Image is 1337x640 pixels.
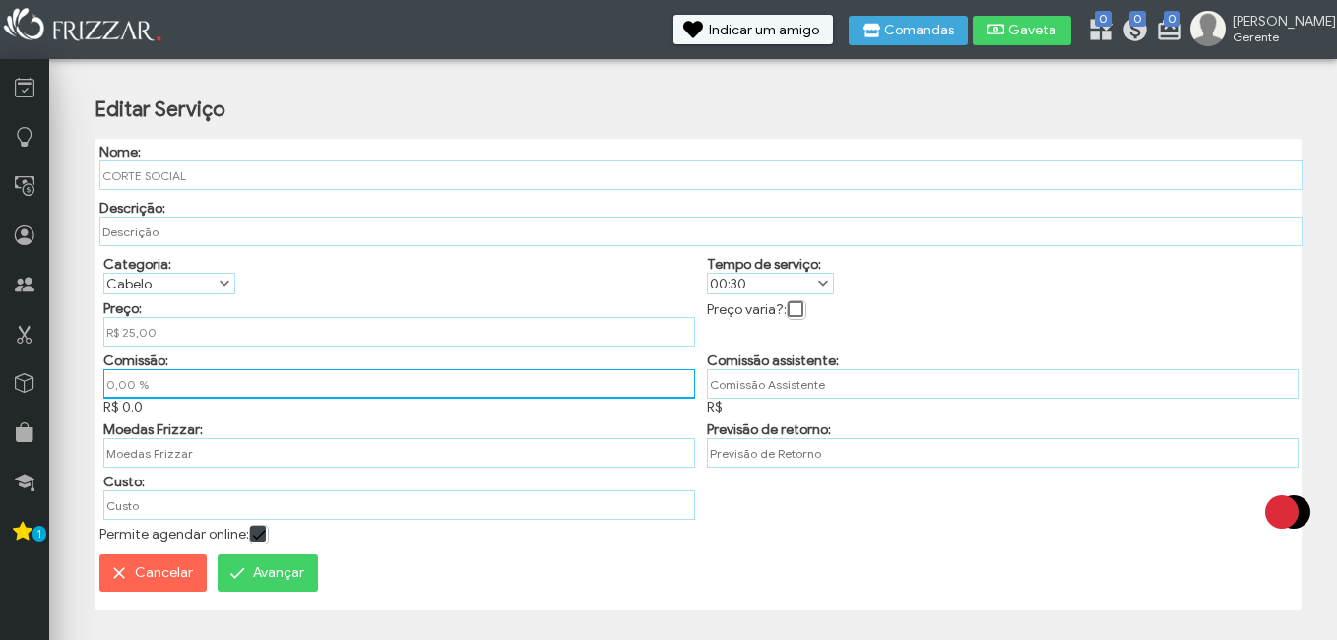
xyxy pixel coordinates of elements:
[849,16,968,45] button: Comandas
[103,369,695,399] input: Comissão
[104,274,217,293] label: Cabelo
[95,96,225,122] h2: Editar Serviço
[707,438,1299,468] input: Previsão de Retorno
[1121,16,1141,47] a: 0
[103,300,142,317] label: Preço:
[1129,11,1146,27] span: 0
[99,144,141,160] label: Nome:
[973,16,1071,45] button: Gaveta
[1156,16,1176,47] a: 0
[1087,16,1107,47] a: 0
[709,24,819,37] span: Indicar um amigo
[32,526,46,542] span: 1
[103,421,203,438] label: Moedas Frizzar:
[1233,30,1321,44] span: Gerente
[707,256,821,273] label: Tempo de serviço:
[1008,24,1057,37] span: Gaveta
[103,438,695,468] input: Moedas Frizzar
[707,352,839,369] label: Comissão assistente:
[1239,463,1337,561] img: loading3.gif
[103,474,145,490] label: Custo:
[99,160,1304,190] input: Nome
[99,554,207,592] button: Cancelar
[103,399,143,416] span: R$ 0.0
[1164,11,1180,27] span: 0
[103,317,695,347] input: Preço
[1233,13,1321,30] span: [PERSON_NAME]
[1190,11,1327,50] a: [PERSON_NAME] Gerente
[135,558,193,588] span: Cancelar
[707,301,787,318] label: Preço varia?:
[99,217,1304,246] input: Descrição
[673,15,833,44] button: Indicar um amigo
[707,399,723,416] span: R$
[218,554,318,592] button: Avançar
[103,490,695,520] input: Custo
[707,421,831,438] label: Previsão de retorno:
[99,526,249,543] label: Permite agendar online:
[103,256,171,273] label: Categoria:
[253,558,304,588] span: Avançar
[884,24,954,37] span: Comandas
[707,369,1299,399] input: Comissão Assistente
[708,274,815,293] label: 00:30
[1095,11,1112,27] span: 0
[103,352,168,369] label: Comissão:
[99,200,165,217] label: Descrição:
